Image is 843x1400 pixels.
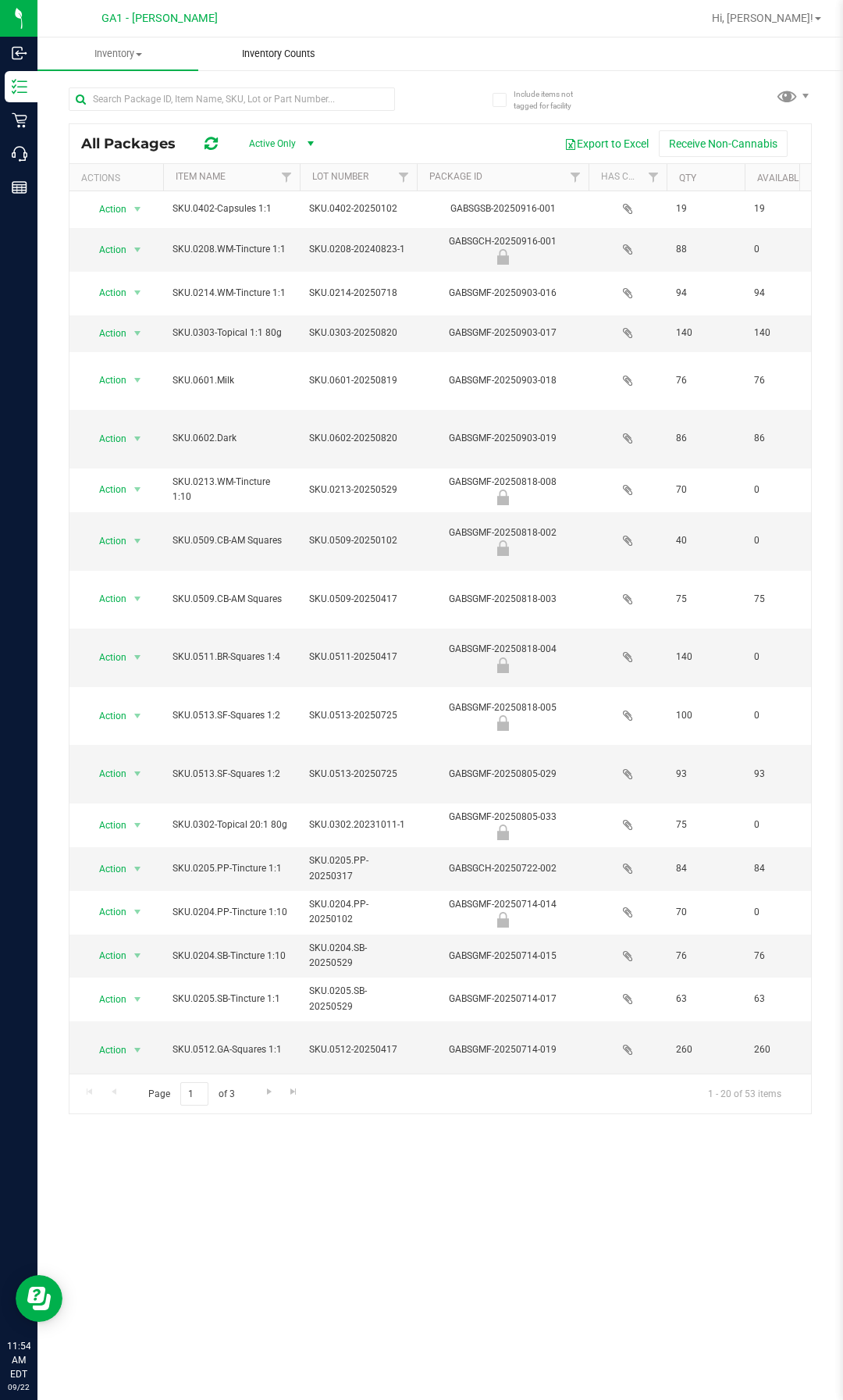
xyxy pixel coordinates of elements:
span: 260 [754,1042,813,1057]
span: 63 [754,992,813,1006]
span: select [128,814,148,836]
div: GABSGMF-20250818-004 [414,642,591,672]
a: Filter [391,164,417,191]
span: 19 [754,201,813,216]
span: Action [85,239,127,261]
div: GABSGMF-20250903-019 [414,431,591,446]
a: Item Name [176,171,226,182]
span: SKU.0302-Topical 20:1 80g [173,818,290,832]
span: select [128,1039,148,1061]
inline-svg: Inventory [12,79,27,94]
span: 86 [676,431,735,446]
span: select [128,282,148,304]
a: Filter [563,164,589,191]
span: Action [85,705,127,727]
span: SKU.0302.20231011-1 [309,818,407,832]
span: Action [85,428,127,450]
span: select [128,369,148,391]
span: SKU.0513-20250725 [309,708,407,723]
span: SKU.0213-20250529 [309,483,407,497]
span: SKU.0513-20250725 [309,767,407,782]
span: Action [85,901,127,923]
p: 09/22 [7,1381,30,1393]
span: 100 [676,708,735,723]
p: 11:54 AM EDT [7,1339,30,1381]
span: 94 [754,286,813,301]
span: 75 [676,818,735,832]
span: SKU.0512-20250417 [309,1042,407,1057]
span: select [128,858,148,880]
a: Filter [641,164,667,191]
span: SKU.0511.BR-Squares 1:4 [173,650,290,664]
span: 19 [676,201,735,216]
span: 70 [676,905,735,920]
span: 260 [676,1042,735,1057]
div: GABSGMF-20250805-033 [414,810,591,840]
a: Package ID [429,171,482,182]
button: Receive Non-Cannabis [659,130,788,157]
span: select [128,989,148,1010]
span: 76 [676,949,735,964]
span: SKU.0208-20240823-1 [309,242,407,257]
span: SKU.0214-20250718 [309,286,407,301]
div: GABSGSB-20250916-001 [414,201,591,216]
span: 0 [754,708,813,723]
span: 40 [676,533,735,548]
span: Action [85,322,127,344]
span: SKU.0509-20250102 [309,533,407,548]
span: Action [85,282,127,304]
span: Hi, [PERSON_NAME]! [712,12,813,24]
span: 140 [754,326,813,340]
span: 93 [676,767,735,782]
div: Newly Received [414,912,591,928]
span: 0 [754,242,813,257]
span: 86 [754,431,813,446]
span: Action [85,479,127,501]
span: 84 [754,861,813,876]
span: 76 [676,373,735,388]
inline-svg: Call Center [12,146,27,162]
span: 76 [754,373,813,388]
span: Action [85,814,127,836]
span: SKU.0213.WM-Tincture 1:10 [173,475,290,504]
span: 88 [676,242,735,257]
span: Action [85,1039,127,1061]
a: Inventory [37,37,198,70]
span: 75 [676,592,735,607]
th: Has COA [589,164,667,191]
span: Action [85,530,127,552]
div: Newly Received [414,540,591,556]
button: Export to Excel [554,130,659,157]
div: Newly Received [414,715,591,731]
span: select [128,322,148,344]
div: GABSGMF-20250818-003 [414,592,591,607]
div: GABSGMF-20250818-002 [414,525,591,556]
div: GABSGMF-20250903-016 [414,286,591,301]
span: SKU.0601-20250819 [309,373,407,388]
span: SKU.0208.WM-Tincture 1:1 [173,242,290,257]
span: SKU.0205.PP-20250317 [309,853,407,883]
span: select [128,588,148,610]
div: GABSGMF-20250903-018 [414,373,591,388]
a: Inventory Counts [198,37,359,70]
span: Action [85,647,127,668]
input: 1 [180,1082,208,1106]
span: Action [85,858,127,880]
a: Go to the next page [258,1082,280,1103]
span: SKU.0509.CB-AM Squares [173,592,290,607]
div: GABSGMF-20250714-014 [414,897,591,928]
span: SKU.0205.SB-Tincture 1:1 [173,992,290,1006]
span: 0 [754,818,813,832]
span: SKU.0205.SB-20250529 [309,984,407,1013]
span: SKU.0509-20250417 [309,592,407,607]
span: SKU.0602.Dark [173,431,290,446]
span: SKU.0601.Milk [173,373,290,388]
span: SKU.0205.PP-Tincture 1:1 [173,861,290,876]
input: Search Package ID, Item Name, SKU, Lot or Part Number... [69,87,395,111]
span: SKU.0511-20250417 [309,650,407,664]
span: SKU.0402-20250102 [309,201,407,216]
div: Newly Received [414,490,591,505]
span: SKU.0204.SB-20250529 [309,941,407,971]
span: Include items not tagged for facility [514,88,592,112]
span: select [128,705,148,727]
